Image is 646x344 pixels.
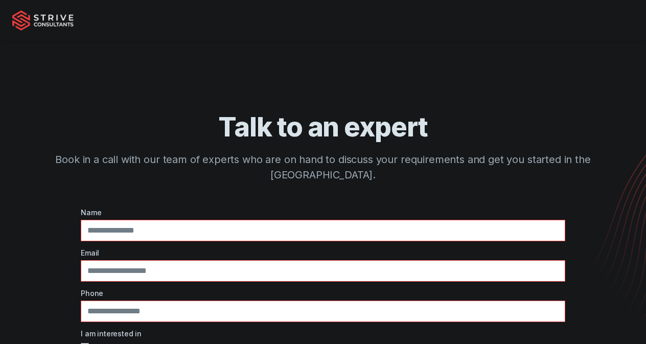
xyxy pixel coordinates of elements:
label: Phone [81,288,565,299]
label: Name [81,207,565,218]
h1: Talk to an expert [12,110,634,144]
label: I am interested in [81,328,565,339]
img: Strive Consultants [12,10,74,31]
label: Email [81,247,565,258]
p: Book in a call with our team of experts who are on hand to discuss your requirements and get you ... [12,152,634,182]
